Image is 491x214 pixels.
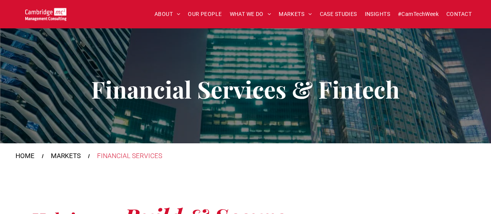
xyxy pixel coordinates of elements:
a: WHAT WE DO [226,8,275,20]
img: Cambridge MC Logo [25,8,66,21]
a: ABOUT [151,8,184,20]
a: CONTACT [442,8,475,20]
a: HOME [16,151,35,161]
a: INSIGHTS [361,8,394,20]
nav: Breadcrumbs [16,151,475,161]
a: #CamTechWeek [394,8,442,20]
div: FINANCIAL SERVICES [97,151,162,161]
a: MARKETS [275,8,316,20]
span: Financial Services & Fintech [91,73,399,104]
a: CASE STUDIES [316,8,361,20]
a: OUR PEOPLE [184,8,226,20]
a: MARKETS [51,151,81,161]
